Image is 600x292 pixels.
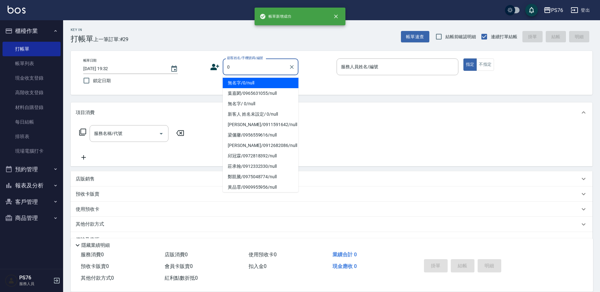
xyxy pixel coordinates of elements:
a: 高階收支登錄 [3,85,61,100]
li: 黃品霏/0909955956/null [223,182,298,192]
a: 每日結帳 [3,115,61,129]
a: 材料自購登錄 [3,100,61,115]
button: save [525,4,538,16]
li: 梁儷馨/0956559616/null [223,130,298,140]
span: 預收卡販賣 0 [81,263,109,269]
span: 會員卡販賣 0 [165,263,193,269]
button: 指定 [463,58,477,71]
button: 報表及分析 [3,177,61,194]
p: 預收卡販賣 [76,191,99,198]
span: 帳單新增成功 [260,13,291,20]
div: 項目消費 [71,102,592,123]
button: close [329,9,343,23]
li: 鄭凱騰/0975048774/null [223,172,298,182]
input: YYYY/MM/DD hh:mm [83,64,164,74]
span: 其他付款方式 0 [81,275,114,281]
button: 商品管理 [3,210,61,226]
div: 備註及來源 [71,232,592,247]
label: 顧客姓名/手機號碼/編號 [227,56,263,60]
a: 打帳單 [3,42,61,56]
label: 帳單日期 [83,58,97,63]
p: 服務人員 [19,281,51,287]
button: 不指定 [476,58,494,71]
p: 項目消費 [76,109,95,116]
img: Person [5,274,18,287]
span: 業績合計 0 [332,252,357,258]
div: 店販銷售 [71,171,592,186]
div: PS76 [551,6,563,14]
button: 預約管理 [3,161,61,178]
h5: PS76 [19,275,51,281]
span: 紅利點數折抵 0 [165,275,198,281]
span: 結帳前確認明細 [445,33,476,40]
button: Clear [287,63,296,71]
div: 預收卡販賣 [71,186,592,202]
img: Logo [8,6,26,14]
li: 新客人 姓名未設定/ 0/null [223,109,298,119]
span: 連續打單結帳 [491,33,517,40]
p: 備註及來源 [76,236,99,243]
li: 葉嘉閎/0965631055/null [223,88,298,99]
button: 登出 [568,4,592,16]
span: 鎖定日期 [93,77,111,84]
h3: 打帳單 [71,34,93,43]
div: 其他付款方式 [71,217,592,232]
button: Choose date, selected date is 2025-09-10 [167,61,182,76]
a: 帳單列表 [3,56,61,71]
li: 無名字/0/null [223,78,298,88]
li: 莊承翰/0912332330/null [223,161,298,172]
a: 排班表 [3,129,61,144]
button: 帳單速查 [401,31,429,43]
li: 邱冠霖/0972818392/null [223,151,298,161]
p: 使用預收卡 [76,206,99,213]
li: [PERSON_NAME]/0912682086/null [223,140,298,151]
li: 無名字/ 0/null [223,99,298,109]
span: 現金應收 0 [332,263,357,269]
span: 服務消費 0 [81,252,104,258]
p: 其他付款方式 [76,221,107,228]
button: 客戶管理 [3,194,61,210]
button: PS76 [541,4,566,17]
h2: Key In [71,28,93,32]
span: 扣入金 0 [249,263,267,269]
p: 隱藏業績明細 [81,242,110,249]
a: 現金收支登錄 [3,71,61,85]
span: 上一筆訂單:#29 [93,35,129,43]
button: Open [156,129,166,139]
span: 使用預收卡 0 [249,252,277,258]
li: [PERSON_NAME]/0911591642/null [223,119,298,130]
span: 店販消費 0 [165,252,188,258]
p: 店販銷售 [76,176,95,182]
div: 使用預收卡 [71,202,592,217]
button: 櫃檯作業 [3,23,61,39]
a: 現場電腦打卡 [3,144,61,158]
